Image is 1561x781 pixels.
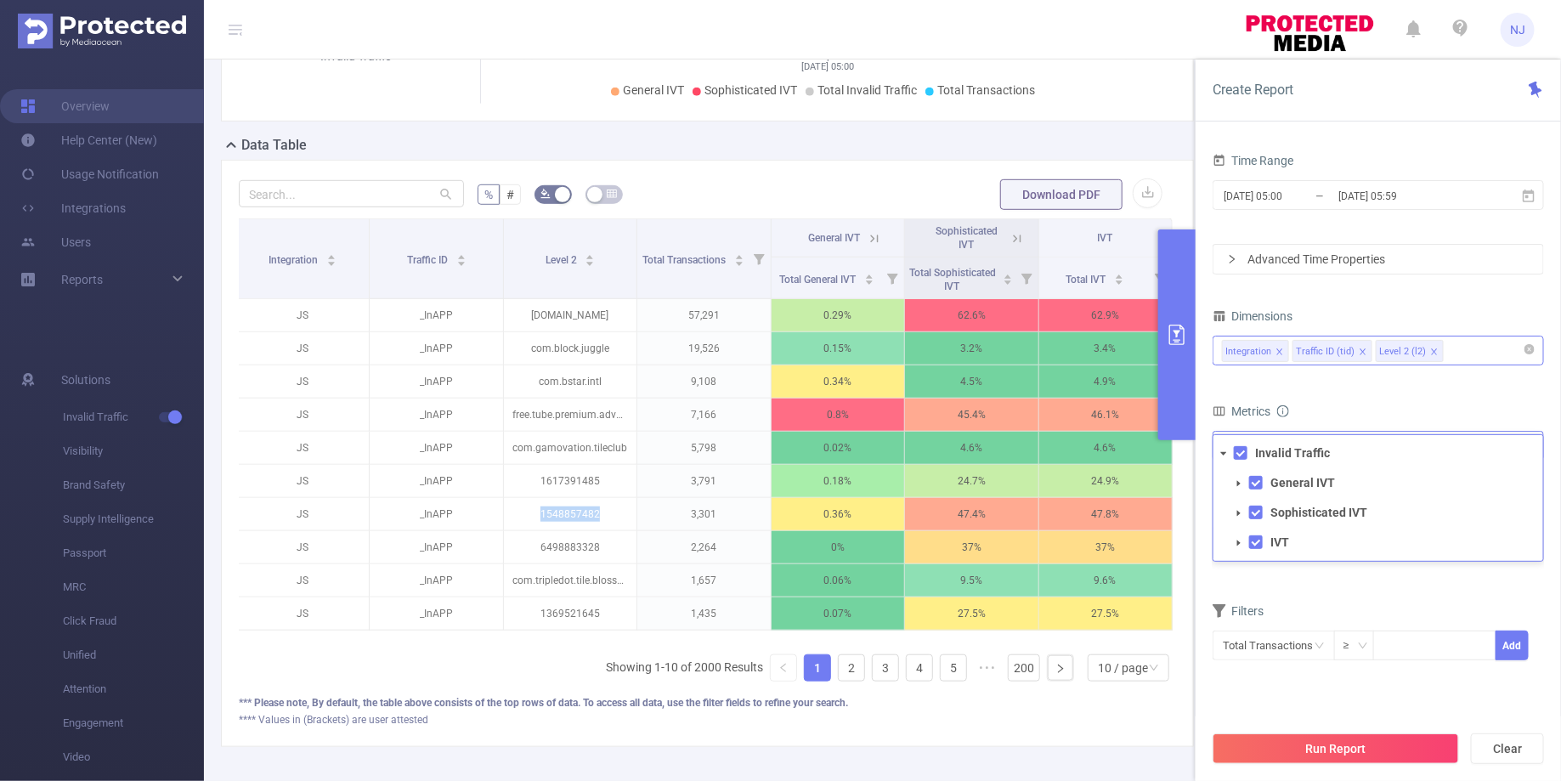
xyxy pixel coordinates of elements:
[637,564,770,597] p: 1,657
[905,465,1038,497] p: 24.7%
[61,273,103,286] span: Reports
[805,655,830,681] a: 1
[585,252,595,258] i: icon: caret-up
[772,399,904,431] p: 0.8%
[504,498,636,530] p: 1548857482
[521,51,533,62] tspan: 0%
[1003,272,1013,282] div: Sort
[941,655,966,681] a: 5
[1148,258,1172,298] i: Filter menu
[1219,450,1228,458] i: icon: caret-down
[540,189,551,199] i: icon: bg-colors
[637,597,770,630] p: 1,435
[838,654,865,682] li: 2
[1098,655,1148,681] div: 10 / page
[236,399,369,431] p: JS
[607,189,617,199] i: icon: table
[63,400,204,434] span: Invalid Traffic
[1039,432,1172,464] p: 4.6%
[1039,564,1172,597] p: 9.6%
[370,498,502,530] p: _InAPP
[772,531,904,563] p: 0%
[1039,531,1172,563] p: 37%
[63,638,204,672] span: Unified
[1270,535,1289,549] strong: IVT
[817,83,917,97] span: Total Invalid Traffic
[370,332,502,365] p: _InAPP
[20,157,159,191] a: Usage Notification
[585,259,595,264] i: icon: caret-down
[772,299,904,331] p: 0.29%
[905,399,1038,431] p: 45.4%
[61,263,103,297] a: Reports
[63,672,204,706] span: Attention
[1039,299,1172,331] p: 62.9%
[1430,348,1439,358] i: icon: close
[236,465,369,497] p: JS
[1123,51,1128,62] tspan: 0
[63,468,204,502] span: Brand Safety
[907,655,932,681] a: 4
[1213,733,1459,764] button: Run Report
[20,123,157,157] a: Help Center (New)
[504,564,636,597] p: com.tripledot.tile.blossom
[1039,465,1172,497] p: 24.9%
[1213,82,1293,98] span: Create Report
[370,432,502,464] p: _InAPP
[1039,365,1172,398] p: 4.9%
[1359,348,1367,358] i: icon: close
[506,188,514,201] span: #
[1379,341,1426,363] div: Level 2 (l2)
[772,465,904,497] p: 0.18%
[326,252,337,263] div: Sort
[370,465,502,497] p: _InAPP
[909,267,996,292] span: Total Sophisticated IVT
[236,332,369,365] p: JS
[1270,476,1335,490] strong: General IVT
[772,332,904,365] p: 0.15%
[370,564,502,597] p: _InAPP
[370,597,502,630] p: _InAPP
[801,61,854,72] tspan: [DATE] 05:00
[747,219,771,298] i: Filter menu
[370,365,502,398] p: _InAPP
[585,252,595,263] div: Sort
[606,654,763,682] li: Showing 1-10 of 2000 Results
[407,254,450,266] span: Traffic ID
[637,332,770,365] p: 19,526
[1227,254,1237,264] i: icon: right
[1471,733,1544,764] button: Clear
[1524,344,1535,354] i: icon: close-circle
[637,465,770,497] p: 3,791
[63,536,204,570] span: Passport
[865,278,874,283] i: icon: caret-down
[504,597,636,630] p: 1369521645
[18,14,186,48] img: Protected Media
[1213,309,1292,323] span: Dimensions
[1225,341,1271,363] div: Integration
[905,597,1038,630] p: 27.5%
[734,252,744,263] div: Sort
[236,299,369,331] p: JS
[865,272,874,277] i: icon: caret-up
[637,365,770,398] p: 9,108
[1213,604,1264,618] span: Filters
[1213,154,1293,167] span: Time Range
[20,225,91,259] a: Users
[906,654,933,682] li: 4
[734,259,744,264] i: icon: caret-down
[1496,631,1529,660] button: Add
[504,365,636,398] p: com.bstar.intl
[1000,179,1123,210] button: Download PDF
[1009,655,1039,681] a: 200
[905,332,1038,365] p: 3.2%
[873,655,898,681] a: 3
[770,654,797,682] li: Previous Page
[1222,340,1289,362] li: Integration
[772,365,904,398] p: 0.34%
[905,365,1038,398] p: 4.5%
[1047,654,1074,682] li: Next Page
[772,498,904,530] p: 0.36%
[1255,446,1330,460] strong: Invalid Traffic
[1003,272,1012,277] i: icon: caret-up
